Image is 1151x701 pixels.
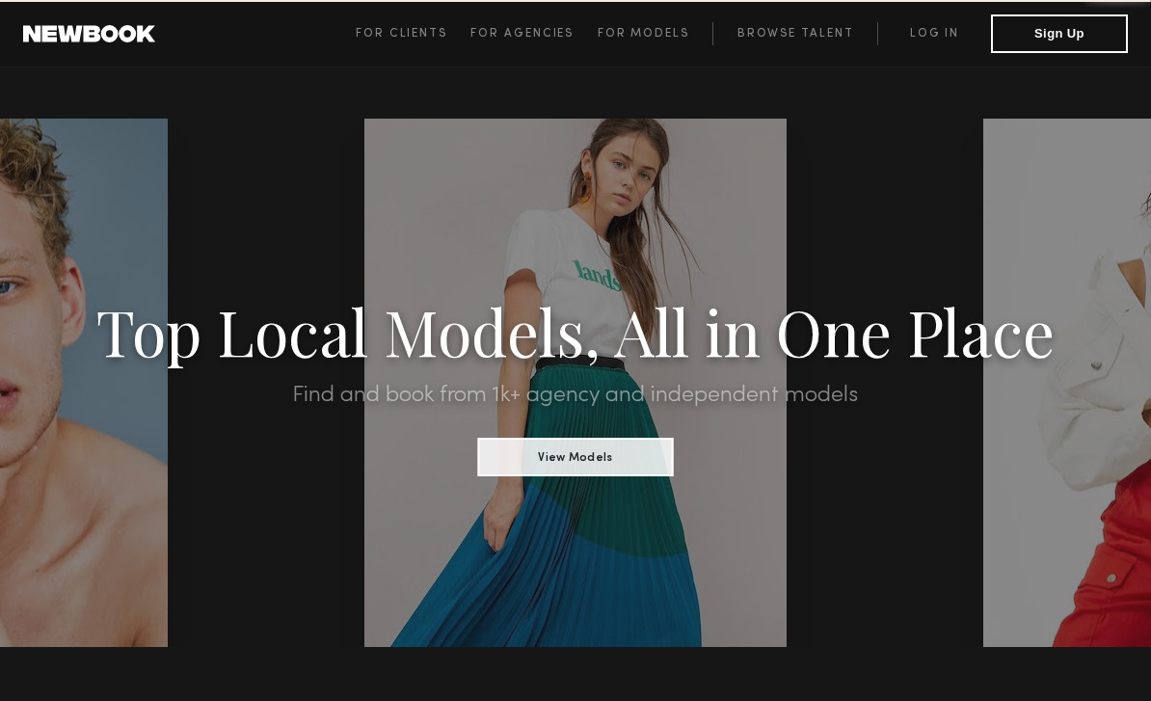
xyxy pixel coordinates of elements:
[356,22,470,45] a: For Clients
[598,22,713,45] a: For Models
[356,28,447,40] span: For Clients
[477,445,673,466] a: View Models
[712,22,877,45] a: Browse Talent
[877,22,991,45] a: Log in
[87,301,1065,361] h1: Top Local Models, All in One Place
[598,28,689,40] span: For Models
[470,28,574,40] span: For Agencies
[87,384,1065,407] h2: Find and book from 1k+ agency and independent models
[477,438,673,476] button: View Models
[470,22,597,45] a: For Agencies
[991,14,1128,53] button: Sign Up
